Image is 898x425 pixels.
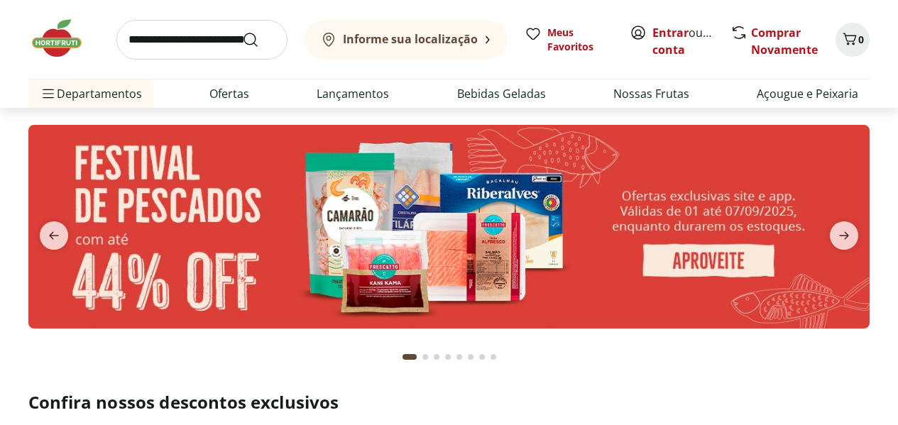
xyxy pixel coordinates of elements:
button: Current page from fs-carousel [400,340,420,374]
a: Criar conta [652,25,730,57]
span: ou [652,24,716,58]
button: next [818,221,870,250]
button: Go to page 2 from fs-carousel [420,340,431,374]
img: pescados [28,125,870,329]
h2: Confira nossos descontos exclusivos [28,391,870,414]
button: Go to page 5 from fs-carousel [454,340,465,374]
b: Informe sua localização [343,31,478,47]
img: Hortifruti [28,17,99,60]
a: Lançamentos [317,85,389,102]
button: Menu [40,77,57,111]
button: previous [28,221,80,250]
button: Go to page 3 from fs-carousel [431,340,442,374]
button: Go to page 6 from fs-carousel [465,340,476,374]
button: Carrinho [836,23,870,57]
a: Meus Favoritos [525,26,613,54]
a: Entrar [652,25,689,40]
button: Informe sua localização [305,20,508,60]
button: Go to page 8 from fs-carousel [488,340,499,374]
a: Açougue e Peixaria [757,85,858,102]
a: Nossas Frutas [613,85,689,102]
input: search [116,20,288,60]
a: Bebidas Geladas [457,85,546,102]
button: Go to page 7 from fs-carousel [476,340,488,374]
a: Comprar Novamente [751,25,818,57]
a: Ofertas [209,85,249,102]
button: Submit Search [242,31,276,48]
span: Departamentos [40,77,142,111]
span: 0 [858,33,864,46]
button: Go to page 4 from fs-carousel [442,340,454,374]
span: Meus Favoritos [547,26,613,54]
